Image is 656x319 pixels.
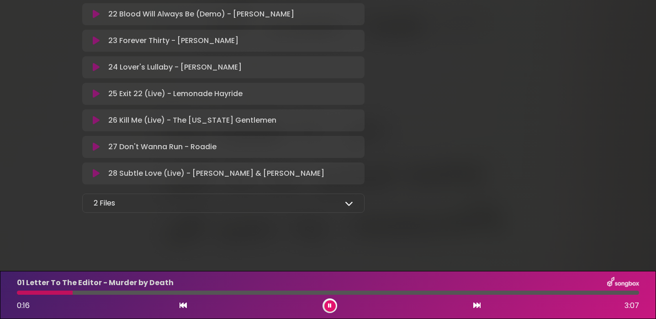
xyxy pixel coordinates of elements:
p: 28 Subtle Love (Live) - [PERSON_NAME] & [PERSON_NAME] [108,168,324,179]
p: 27 Don't Wanna Run - Roadie [108,141,217,152]
p: 25 Exit 22 (Live) - Lemonade Hayride [108,88,243,99]
p: 2 Files [94,198,115,209]
p: 23 Forever Thirty - [PERSON_NAME] [108,35,238,46]
p: 22 Blood Will Always Be (Demo) - [PERSON_NAME] [108,9,294,20]
p: 26 Kill Me (Live) - The [US_STATE] Gentlemen [108,115,276,126]
p: 24 Lover's Lullaby - [PERSON_NAME] [108,62,242,73]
